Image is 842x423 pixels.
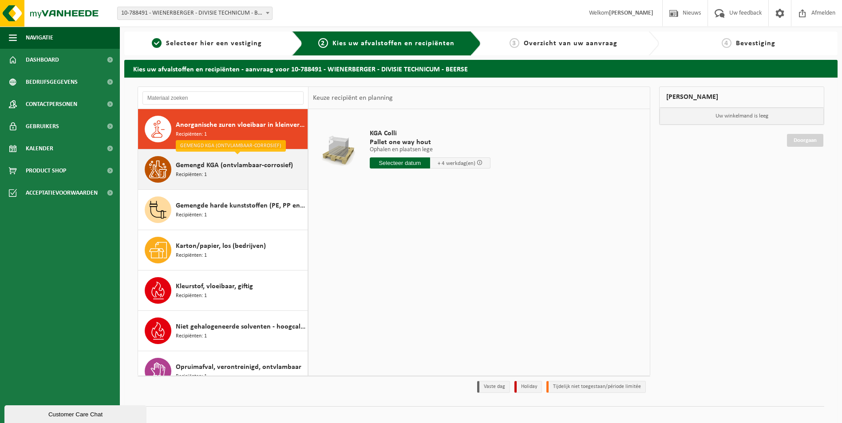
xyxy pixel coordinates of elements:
[26,27,53,49] span: Navigatie
[736,40,775,47] span: Bevestiging
[176,120,305,130] span: Anorganische zuren vloeibaar in kleinverpakking
[524,40,617,47] span: Overzicht van uw aanvraag
[138,230,308,270] button: Karton/papier, los (bedrijven) Recipiënten: 1
[176,292,207,300] span: Recipiënten: 1
[370,147,490,153] p: Ophalen en plaatsen lege
[138,190,308,230] button: Gemengde harde kunststoffen (PE, PP en PVC), recycleerbaar (industrieel) Recipiënten: 1
[138,109,308,149] button: Anorganische zuren vloeibaar in kleinverpakking Recipiënten: 1
[124,60,838,77] h2: Kies uw afvalstoffen en recipiënten - aanvraag voor 10-788491 - WIENERBERGER - DIVISIE TECHNICUM ...
[438,161,475,166] span: + 4 werkdag(en)
[118,7,272,20] span: 10-788491 - WIENERBERGER - DIVISIE TECHNICUM - BEERSE
[26,137,53,160] span: Kalender
[26,71,78,93] span: Bedrijfsgegevens
[26,49,59,71] span: Dashboard
[138,351,308,392] button: Opruimafval, verontreinigd, ontvlambaar Recipiënten: 1
[176,160,293,171] span: Gemengd KGA (ontvlambaar-corrosief)
[659,86,824,108] div: [PERSON_NAME]
[138,311,308,351] button: Niet gehalogeneerde solventen - hoogcalorisch in IBC Recipiënten: 1
[176,372,207,381] span: Recipiënten: 1
[176,211,207,219] span: Recipiënten: 1
[370,157,430,168] input: Selecteer datum
[176,332,207,341] span: Recipiënten: 1
[722,38,731,48] span: 4
[176,362,301,372] span: Opruimafval, verontreinigd, ontvlambaar
[142,91,304,105] input: Materiaal zoeken
[26,182,98,204] span: Acceptatievoorwaarden
[370,129,490,138] span: KGA Colli
[477,381,510,393] li: Vaste dag
[514,381,542,393] li: Holiday
[4,403,148,423] iframe: chat widget
[176,251,207,260] span: Recipiënten: 1
[129,38,285,49] a: 1Selecteer hier een vestiging
[318,38,328,48] span: 2
[176,321,305,332] span: Niet gehalogeneerde solventen - hoogcalorisch in IBC
[26,115,59,137] span: Gebruikers
[176,281,253,292] span: Kleurstof, vloeibaar, giftig
[166,40,262,47] span: Selecteer hier een vestiging
[138,149,308,190] button: Gemengd KGA (ontvlambaar-corrosief) Recipiënten: 1
[26,93,77,115] span: Contactpersonen
[609,10,653,16] strong: [PERSON_NAME]
[176,241,266,251] span: Karton/papier, los (bedrijven)
[176,130,207,139] span: Recipiënten: 1
[117,7,273,20] span: 10-788491 - WIENERBERGER - DIVISIE TECHNICUM - BEERSE
[152,38,162,48] span: 1
[138,270,308,311] button: Kleurstof, vloeibaar, giftig Recipiënten: 1
[546,381,646,393] li: Tijdelijk niet toegestaan/période limitée
[660,108,824,125] p: Uw winkelmand is leeg
[370,138,490,147] span: Pallet one way hout
[332,40,455,47] span: Kies uw afvalstoffen en recipiënten
[510,38,519,48] span: 3
[308,87,397,109] div: Keuze recipiënt en planning
[176,200,305,211] span: Gemengde harde kunststoffen (PE, PP en PVC), recycleerbaar (industrieel)
[176,171,207,179] span: Recipiënten: 1
[787,134,823,147] a: Doorgaan
[26,160,66,182] span: Product Shop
